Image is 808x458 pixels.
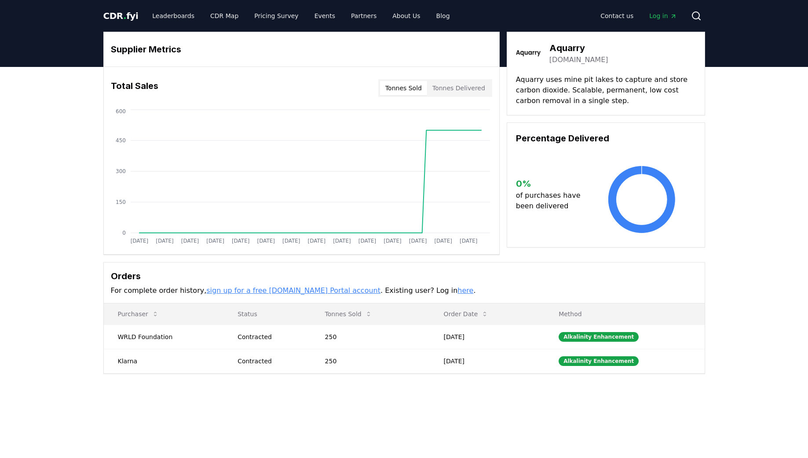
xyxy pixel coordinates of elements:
[103,11,139,21] span: CDR fyi
[307,238,325,244] tspan: [DATE]
[457,286,473,295] a: here
[409,238,427,244] tspan: [DATE]
[516,132,696,145] h3: Percentage Delivered
[333,238,351,244] tspan: [DATE]
[145,8,201,24] a: Leaderboards
[311,349,430,373] td: 250
[649,11,676,20] span: Log in
[593,8,684,24] nav: Main
[206,286,380,295] a: sign up for a free [DOMAIN_NAME] Portal account
[206,238,224,244] tspan: [DATE]
[358,238,376,244] tspan: [DATE]
[156,238,174,244] tspan: [DATE]
[516,74,696,106] p: Aquarry uses mine pit lakes to capture and store carbon dioxide. Scalable, permanent, low cost ca...
[430,325,545,349] td: [DATE]
[642,8,684,24] a: Log in
[559,356,639,366] div: Alkalinity Enhancement
[104,349,224,373] td: Klarna
[307,8,342,24] a: Events
[282,238,300,244] tspan: [DATE]
[103,10,139,22] a: CDR.fyi
[437,305,496,323] button: Order Date
[516,41,541,66] img: Aquarry-logo
[238,357,303,366] div: Contracted
[429,8,457,24] a: Blog
[104,325,224,349] td: WRLD Foundation
[318,305,379,323] button: Tonnes Sold
[434,238,452,244] tspan: [DATE]
[549,55,608,65] a: [DOMAIN_NAME]
[181,238,199,244] tspan: [DATE]
[230,310,303,318] p: Status
[427,81,490,95] button: Tonnes Delivered
[111,285,698,296] p: For complete order history, . Existing user? Log in .
[380,81,427,95] button: Tonnes Sold
[247,8,305,24] a: Pricing Survey
[516,190,588,211] p: of purchases have been delivered
[238,332,303,341] div: Contracted
[311,325,430,349] td: 250
[385,8,427,24] a: About Us
[257,238,275,244] tspan: [DATE]
[516,177,588,190] h3: 0 %
[111,79,158,97] h3: Total Sales
[593,8,640,24] a: Contact us
[111,305,166,323] button: Purchaser
[552,310,697,318] p: Method
[116,168,126,174] tspan: 300
[111,270,698,283] h3: Orders
[111,43,492,56] h3: Supplier Metrics
[232,238,250,244] tspan: [DATE]
[344,8,384,24] a: Partners
[116,108,126,114] tspan: 600
[116,199,126,205] tspan: 150
[123,11,126,21] span: .
[145,8,457,24] nav: Main
[460,238,478,244] tspan: [DATE]
[549,41,608,55] h3: Aquarry
[130,238,148,244] tspan: [DATE]
[430,349,545,373] td: [DATE]
[122,230,126,236] tspan: 0
[116,137,126,144] tspan: 450
[384,238,402,244] tspan: [DATE]
[203,8,245,24] a: CDR Map
[559,332,639,342] div: Alkalinity Enhancement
